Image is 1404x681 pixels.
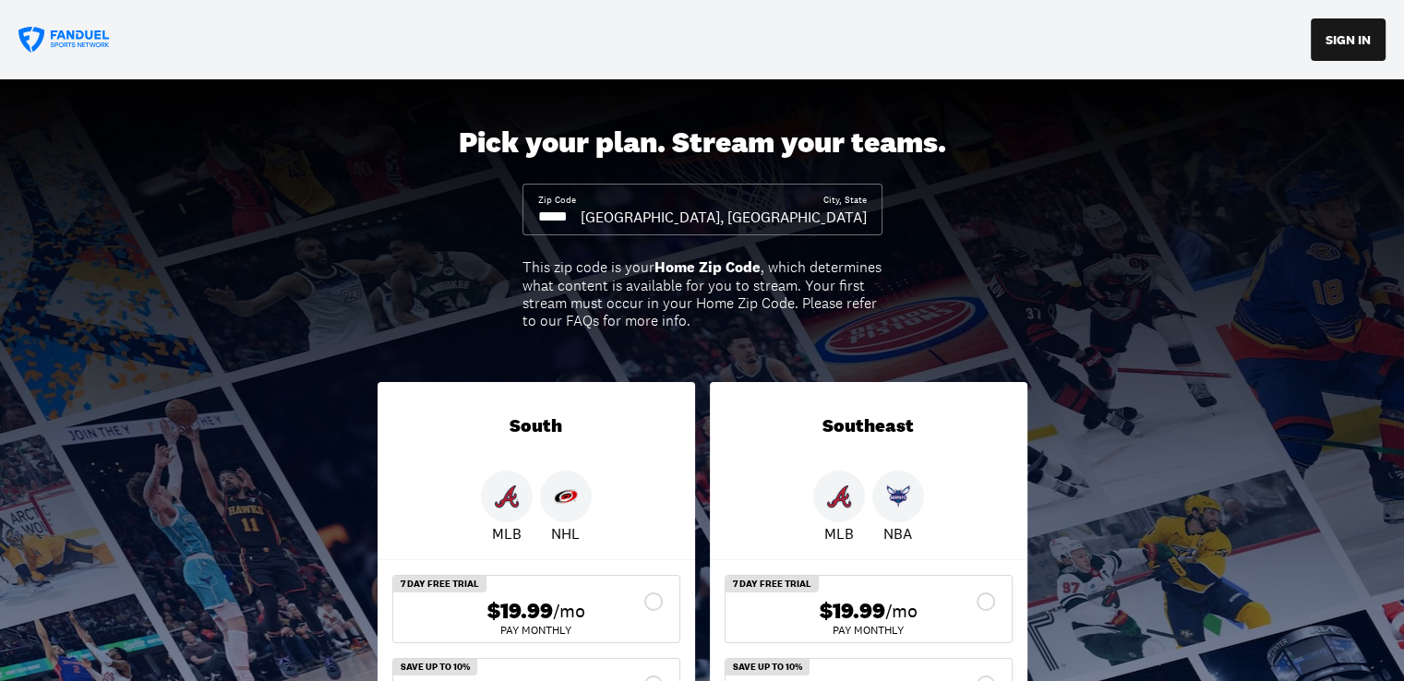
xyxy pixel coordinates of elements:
[726,659,810,675] div: Save Up To 10%
[581,207,867,227] div: [GEOGRAPHIC_DATA], [GEOGRAPHIC_DATA]
[823,194,867,207] div: City, State
[487,598,553,625] span: $19.99
[551,522,580,544] p: NHL
[1311,18,1386,61] button: SIGN IN
[886,484,910,508] img: Hornets
[824,522,854,544] p: MLB
[885,598,918,624] span: /mo
[726,576,819,592] div: 7 Day Free Trial
[710,382,1027,471] div: Southeast
[553,598,585,624] span: /mo
[538,194,576,207] div: Zip Code
[495,484,519,508] img: Braves
[492,522,522,544] p: MLB
[820,598,885,625] span: $19.99
[740,625,997,636] div: Pay Monthly
[654,257,761,277] b: Home Zip Code
[883,522,912,544] p: NBA
[459,125,946,161] div: Pick your plan. Stream your teams.
[378,382,695,471] div: South
[408,625,665,636] div: Pay Monthly
[522,258,882,329] div: This zip code is your , which determines what content is available for you to stream. Your first ...
[827,484,851,508] img: Braves
[393,576,486,592] div: 7 Day Free Trial
[554,484,578,508] img: Hurricanes
[393,659,477,675] div: Save Up To 10%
